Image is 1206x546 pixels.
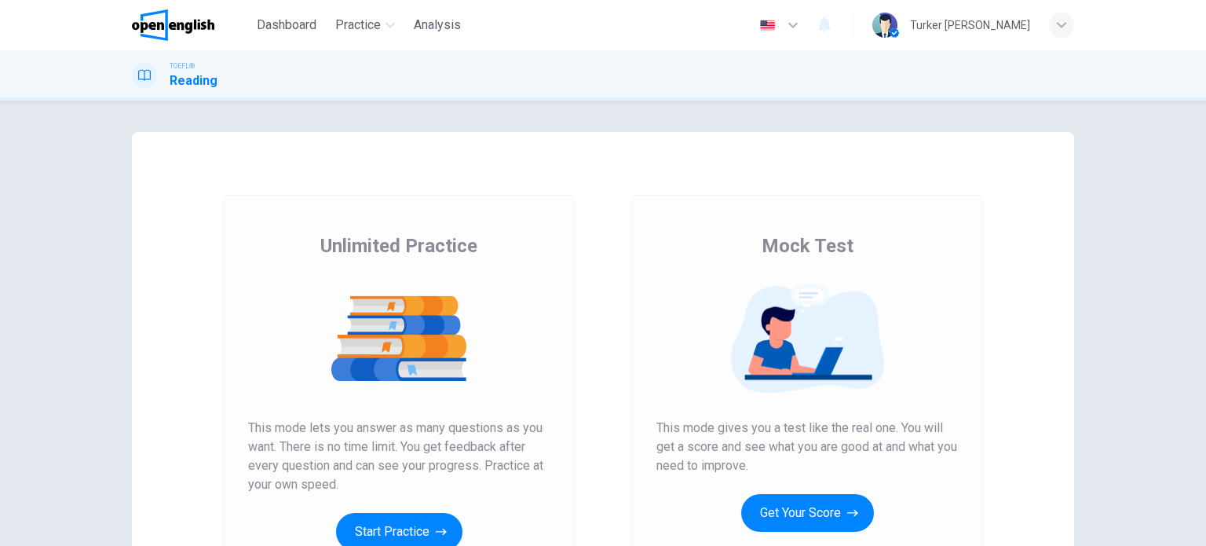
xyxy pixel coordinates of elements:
a: OpenEnglish logo [132,9,250,41]
span: This mode gives you a test like the real one. You will get a score and see what you are good at a... [656,419,958,475]
span: Practice [335,16,381,35]
span: Mock Test [762,233,853,258]
button: Analysis [407,11,467,39]
img: en [758,20,777,31]
button: Practice [329,11,401,39]
span: This mode lets you answer as many questions as you want. There is no time limit. You get feedback... [248,419,550,494]
h1: Reading [170,71,217,90]
span: Unlimited Practice [320,233,477,258]
button: Get Your Score [741,494,874,532]
div: Turker [PERSON_NAME] [910,16,1030,35]
img: Profile picture [872,13,897,38]
img: OpenEnglish logo [132,9,214,41]
button: Dashboard [250,11,323,39]
span: Analysis [414,16,461,35]
span: TOEFL® [170,60,195,71]
span: Dashboard [257,16,316,35]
